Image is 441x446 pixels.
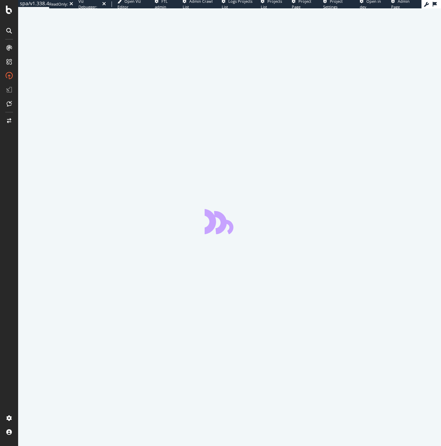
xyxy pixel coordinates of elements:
[49,1,68,7] div: ReadOnly:
[205,209,255,234] div: animation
